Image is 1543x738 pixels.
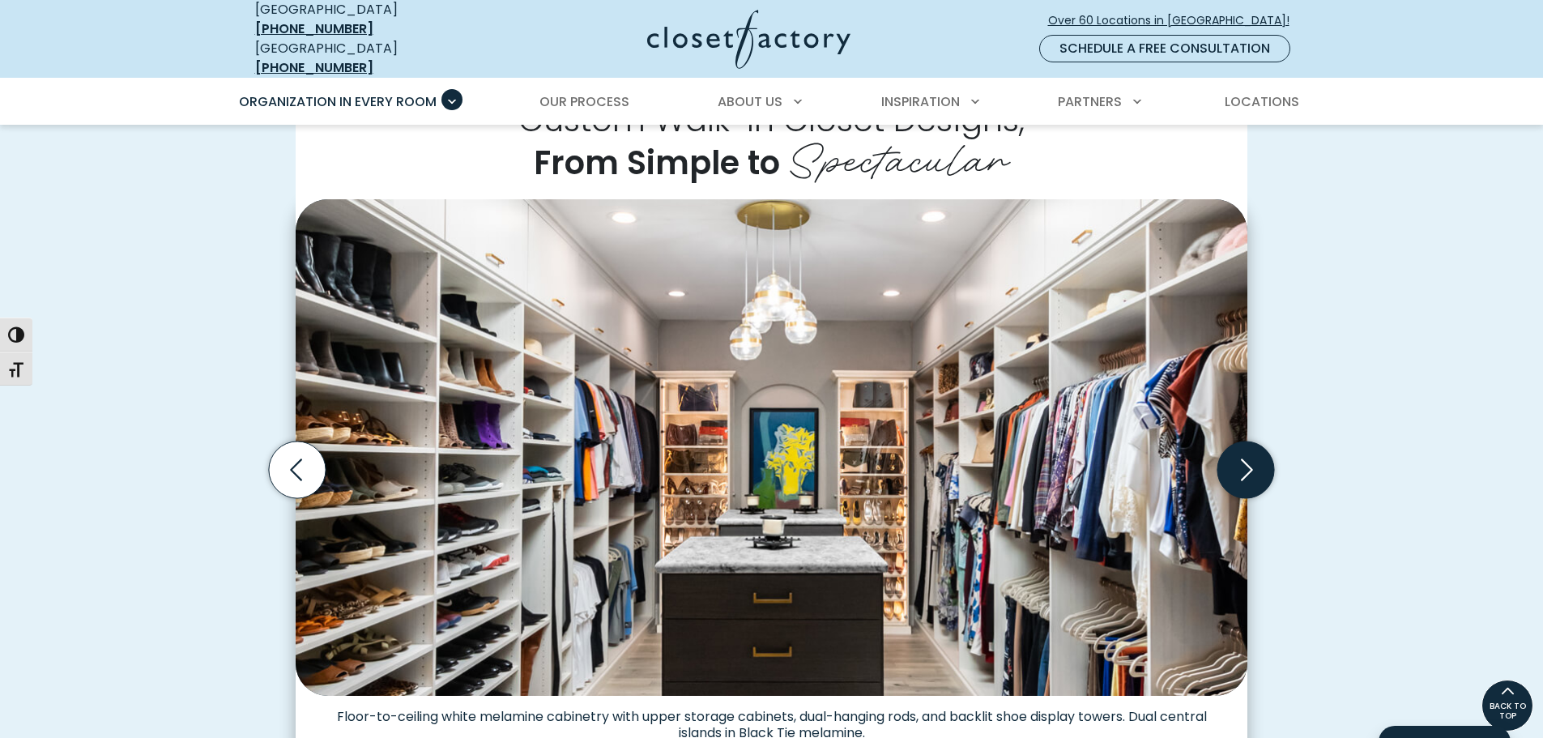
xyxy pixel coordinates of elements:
span: Over 60 Locations in [GEOGRAPHIC_DATA]! [1048,12,1302,29]
span: Organization in Every Room [239,92,437,111]
button: Previous slide [262,435,332,505]
a: [PHONE_NUMBER] [255,19,373,38]
a: Over 60 Locations in [GEOGRAPHIC_DATA]! [1047,6,1303,35]
span: Spectacular [788,123,1009,188]
img: Walk-in with dual islands, extensive hanging and shoe space, and accent-lit shelves highlighting ... [296,199,1247,695]
span: Inspiration [881,92,960,111]
div: [GEOGRAPHIC_DATA] [255,39,490,78]
a: [PHONE_NUMBER] [255,58,373,77]
nav: Primary Menu [228,79,1316,125]
span: Our Process [539,92,629,111]
button: Next slide [1211,435,1281,505]
span: BACK TO TOP [1482,702,1532,721]
span: About Us [718,92,782,111]
span: From Simple to [534,140,780,186]
span: Locations [1225,92,1299,111]
a: Schedule a Free Consultation [1039,35,1290,62]
span: Partners [1058,92,1122,111]
img: Closet Factory Logo [647,10,850,69]
a: BACK TO TOP [1481,680,1533,732]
